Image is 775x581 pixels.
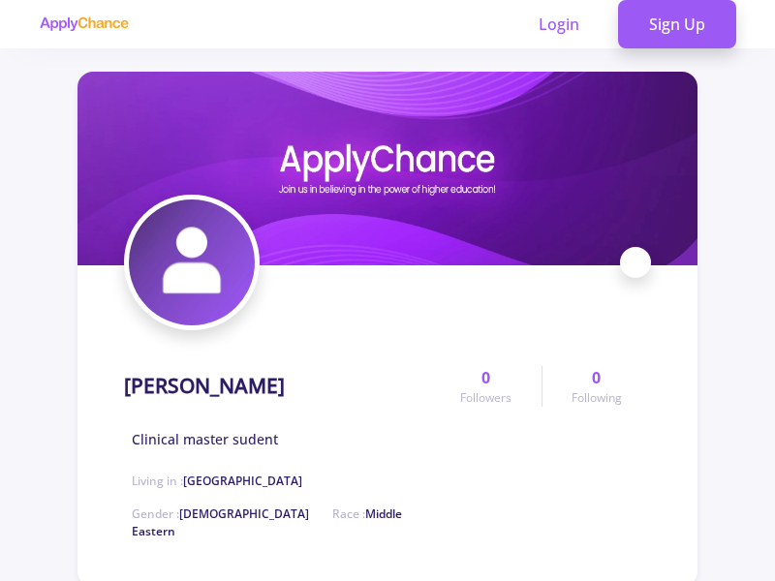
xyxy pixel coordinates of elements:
h1: [PERSON_NAME] [124,374,285,398]
img: applychance logo text only [39,16,129,32]
a: 0Followers [431,366,541,407]
span: Middle Eastern [132,505,402,539]
span: Race : [132,505,402,539]
span: Clinical master sudent [132,429,278,449]
span: Followers [460,389,511,407]
span: Gender : [132,505,309,522]
img: Nazanin Hosseinkhaniavatar [129,199,255,325]
span: 0 [592,366,601,389]
span: Following [572,389,622,407]
span: [GEOGRAPHIC_DATA] [183,473,302,489]
span: [DEMOGRAPHIC_DATA] [179,505,309,522]
span: 0 [481,366,490,389]
a: 0Following [542,366,651,407]
span: Living in : [132,473,302,489]
img: Nazanin Hosseinkhanicover image [77,72,697,265]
